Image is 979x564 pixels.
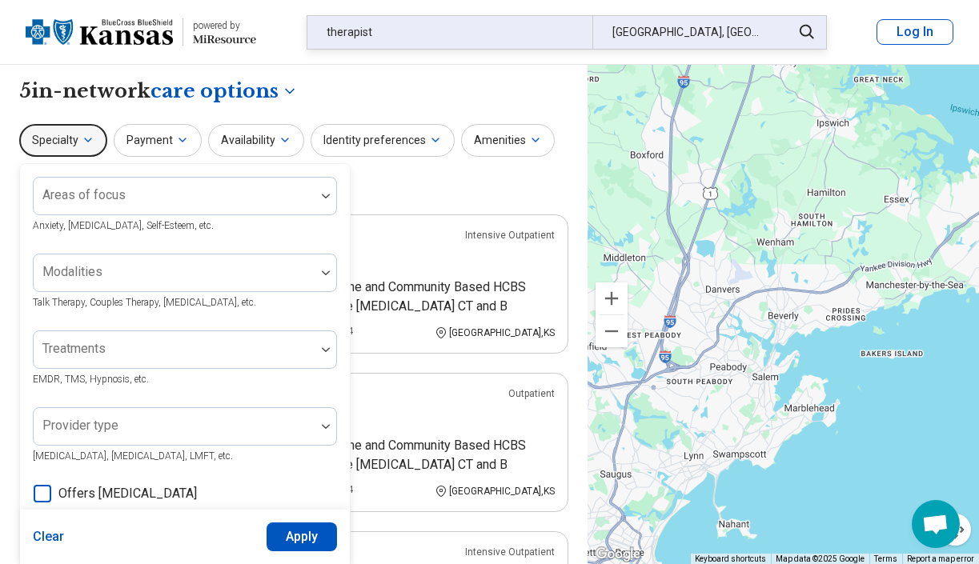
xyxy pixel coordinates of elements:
[42,418,118,433] label: Provider type
[596,282,628,314] button: Zoom in
[508,386,555,401] p: Outpatient
[19,124,107,157] button: Specialty
[19,78,298,105] h1: 5 in-network
[874,554,897,563] a: Terms (opens in new tab)
[114,124,202,157] button: Payment
[33,450,233,462] span: [MEDICAL_DATA], [MEDICAL_DATA], LMFT, etc.
[435,326,555,340] div: [GEOGRAPHIC_DATA] , KS
[311,124,455,157] button: Identity preferences
[776,554,865,563] span: Map data ©2025 Google
[465,545,555,559] p: Intensive Outpatient
[912,500,960,548] div: Open chat
[33,522,65,551] button: Clear
[877,19,953,45] button: Log In
[307,16,592,49] div: therapist
[465,228,555,242] p: Intensive Outpatient
[150,78,298,105] button: Care options
[33,374,149,385] span: EMDR, TMS, Hypnosis, etc.
[435,484,555,498] div: [GEOGRAPHIC_DATA] , KS
[26,13,256,51] a: Blue Cross Blue Shield Kansaspowered by
[42,264,102,279] label: Modalities
[42,187,126,202] label: Areas of focus
[42,341,106,356] label: Treatments
[208,124,304,157] button: Availability
[592,16,782,49] div: [GEOGRAPHIC_DATA], [GEOGRAPHIC_DATA]
[150,78,279,105] span: care options
[461,124,555,157] button: Amenities
[33,297,256,308] span: Talk Therapy, Couples Therapy, [MEDICAL_DATA], etc.
[267,522,338,551] button: Apply
[193,18,256,33] div: powered by
[33,220,214,231] span: Anxiety, [MEDICAL_DATA], Self-Esteem, etc.
[907,554,974,563] a: Report a map error
[58,484,197,503] span: Offers [MEDICAL_DATA]
[596,315,628,347] button: Zoom out
[26,13,173,51] img: Blue Cross Blue Shield Kansas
